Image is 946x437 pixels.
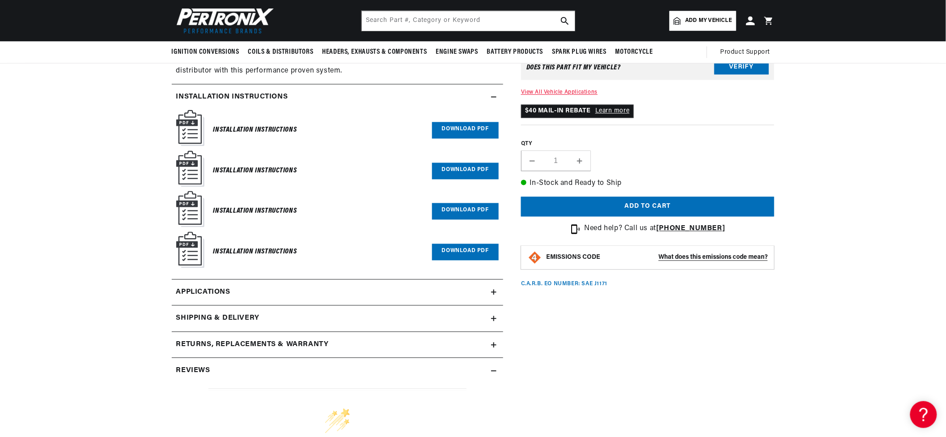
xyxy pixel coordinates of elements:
summary: Headers, Exhausts & Components [318,42,432,63]
button: EMISSIONS CODEWhat does this emissions code mean? [547,254,768,262]
img: Instruction Manual [176,232,204,268]
summary: Ignition Conversions [172,42,244,63]
span: Engine Swaps [436,47,478,57]
a: [PHONE_NUMBER] [656,225,725,232]
a: Applications [172,280,503,306]
span: Headers, Exhausts & Components [322,47,427,57]
summary: Coils & Distributors [244,42,318,63]
img: Emissions code [528,251,542,265]
span: Coils & Distributors [248,47,314,57]
summary: Battery Products [483,42,548,63]
p: Need help? Call us at [585,223,725,235]
summary: Reviews [172,358,503,384]
a: Download PDF [432,203,499,220]
summary: Motorcycle [611,42,658,63]
summary: Product Support [721,42,775,63]
button: Verify [714,60,769,74]
a: Download PDF [432,163,499,180]
span: Motorcycle [615,47,653,57]
h2: Shipping & Delivery [176,313,259,325]
span: Add my vehicle [685,17,732,25]
img: Instruction Manual [176,151,204,187]
summary: Engine Swaps [432,42,483,63]
button: Add to cart [521,197,775,217]
span: Product Support [721,47,770,57]
strong: EMISSIONS CODE [547,254,601,261]
img: Instruction Manual [176,110,204,146]
h2: Reviews [176,365,210,377]
h6: Installation Instructions [213,246,297,258]
button: search button [555,11,575,31]
strong: What does this emissions code mean? [658,254,768,261]
img: Instruction Manual [176,191,204,227]
h6: Installation Instructions [213,206,297,218]
h2: Installation instructions [176,92,288,103]
h6: Installation Instructions [213,165,297,177]
p: $40 MAIL-IN REBATE [521,105,634,118]
input: Search Part #, Category or Keyword [362,11,575,31]
h6: Installation Instructions [213,124,297,137]
span: Battery Products [487,47,543,57]
a: View All Vehicle Applications [521,90,598,95]
a: Learn more [595,108,630,115]
span: Applications [176,287,230,299]
span: Spark Plug Wires [552,47,607,57]
summary: Installation instructions [172,85,503,111]
summary: Spark Plug Wires [547,42,611,63]
label: QTY [521,141,775,148]
div: Does This part fit My vehicle? [526,64,621,71]
h2: Returns, Replacements & Warranty [176,339,329,351]
a: Download PDF [432,244,499,261]
a: Download PDF [432,122,499,139]
summary: Shipping & Delivery [172,306,503,332]
img: Pertronix [172,5,275,36]
p: In-Stock and Ready to Ship [521,178,775,190]
summary: Returns, Replacements & Warranty [172,332,503,358]
p: C.A.R.B. EO Number: SAE J1171 [521,281,607,288]
span: Ignition Conversions [172,47,239,57]
a: Add my vehicle [670,11,736,31]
